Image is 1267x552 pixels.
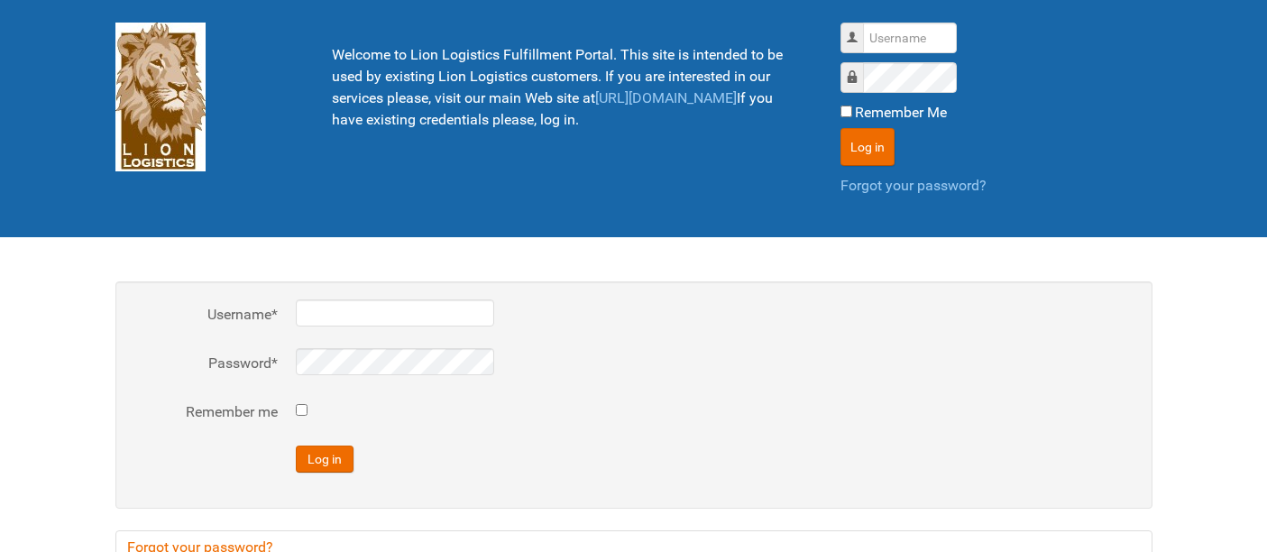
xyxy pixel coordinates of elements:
label: Remember Me [855,102,947,124]
p: Welcome to Lion Logistics Fulfillment Portal. This site is intended to be used by existing Lion L... [332,44,795,131]
a: [URL][DOMAIN_NAME] [595,89,737,106]
a: Lion Logistics [115,87,206,105]
a: Forgot your password? [840,177,987,194]
label: Password [133,353,278,374]
input: Username [863,23,957,53]
label: Remember me [133,401,278,423]
img: Lion Logistics [115,23,206,171]
button: Log in [840,128,895,166]
label: Username [858,28,859,29]
label: Password [858,68,859,69]
button: Log in [296,446,353,473]
label: Username [133,304,278,326]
